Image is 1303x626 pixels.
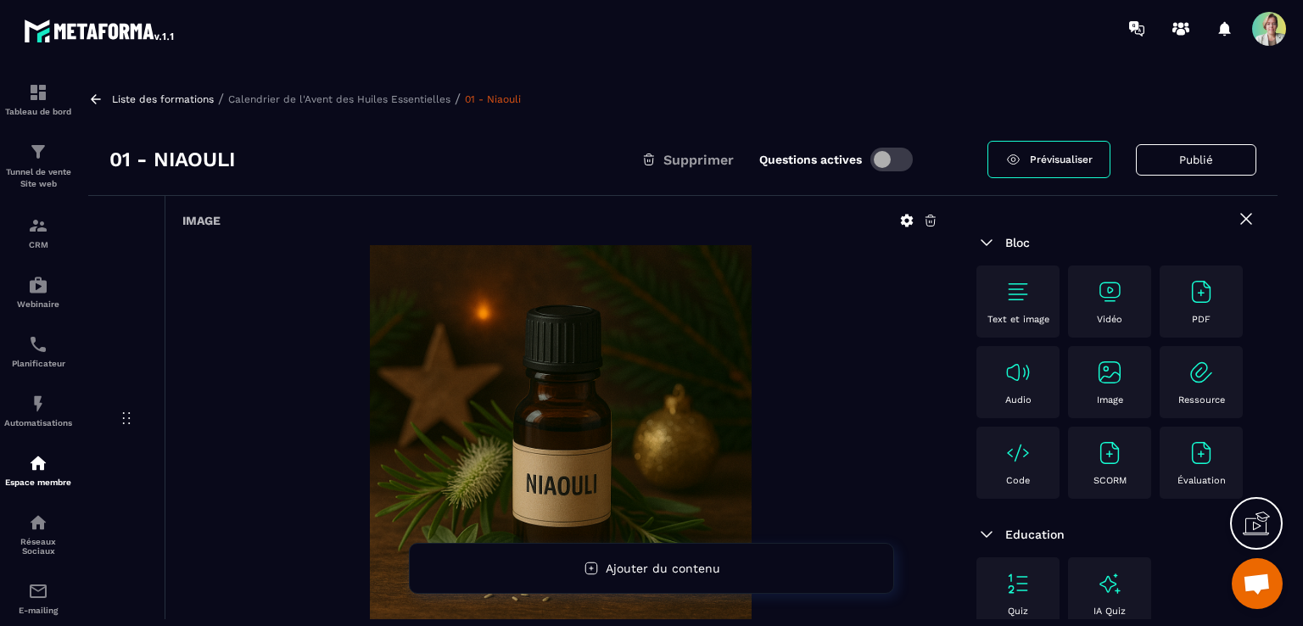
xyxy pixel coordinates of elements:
[4,321,72,381] a: schedulerschedulerPlanificateur
[1006,475,1030,486] p: Code
[1004,278,1032,305] img: text-image no-wra
[1005,394,1032,405] p: Audio
[4,500,72,568] a: social-networksocial-networkRéseaux Sociaux
[759,153,862,166] label: Questions actives
[228,93,450,105] a: Calendrier de l'Avent des Huiles Essentielles
[1096,570,1123,597] img: text-image
[4,107,72,116] p: Tableau de bord
[1188,359,1215,386] img: text-image no-wra
[28,215,48,236] img: formation
[4,129,72,203] a: formationformationTunnel de vente Site web
[987,141,1110,178] a: Prévisualiser
[1188,439,1215,467] img: text-image no-wra
[28,453,48,473] img: automations
[1004,359,1032,386] img: text-image no-wra
[455,91,461,107] span: /
[28,142,48,162] img: formation
[1097,394,1123,405] p: Image
[28,512,48,533] img: social-network
[1192,314,1211,325] p: PDF
[28,334,48,355] img: scheduler
[4,240,72,249] p: CRM
[465,93,521,105] a: 01 - Niaouli
[1008,606,1028,617] p: Quiz
[28,394,48,414] img: automations
[4,606,72,615] p: E-mailing
[663,152,734,168] span: Supprimer
[4,299,72,309] p: Webinaire
[182,214,221,227] h6: Image
[28,275,48,295] img: automations
[4,262,72,321] a: automationsautomationsWebinaire
[1097,314,1122,325] p: Vidéo
[28,82,48,103] img: formation
[4,440,72,500] a: automationsautomationsEspace membre
[218,91,224,107] span: /
[1178,394,1225,405] p: Ressource
[1096,439,1123,467] img: text-image no-wra
[987,314,1049,325] p: Text et image
[1096,278,1123,305] img: text-image no-wra
[4,381,72,440] a: automationsautomationsAutomatisations
[109,146,235,173] h3: 01 - Niaouli
[112,93,214,105] a: Liste des formations
[1030,154,1093,165] span: Prévisualiser
[4,70,72,129] a: formationformationTableau de bord
[28,581,48,601] img: email
[1136,144,1256,176] button: Publié
[4,166,72,190] p: Tunnel de vente Site web
[4,359,72,368] p: Planificateur
[976,524,997,545] img: arrow-down
[4,478,72,487] p: Espace membre
[1177,475,1226,486] p: Évaluation
[1093,606,1126,617] p: IA Quiz
[1005,236,1030,249] span: Bloc
[4,203,72,262] a: formationformationCRM
[1096,359,1123,386] img: text-image no-wra
[24,15,176,46] img: logo
[1188,278,1215,305] img: text-image no-wra
[1093,475,1127,486] p: SCORM
[1004,439,1032,467] img: text-image no-wra
[1232,558,1283,609] div: Ouvrir le chat
[4,418,72,428] p: Automatisations
[976,232,997,253] img: arrow-down
[606,562,720,575] span: Ajouter du contenu
[1004,570,1032,597] img: text-image no-wra
[4,537,72,556] p: Réseaux Sociaux
[1005,528,1065,541] span: Education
